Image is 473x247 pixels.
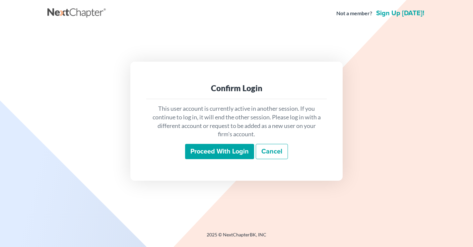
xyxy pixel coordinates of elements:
[375,10,426,17] a: Sign up [DATE]!
[47,231,426,243] div: 2025 © NextChapterBK, INC
[185,144,254,159] input: Proceed with login
[256,144,288,159] a: Cancel
[152,104,321,139] p: This user account is currently active in another session. If you continue to log in, it will end ...
[336,10,372,17] strong: Not a member?
[152,83,321,93] div: Confirm Login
